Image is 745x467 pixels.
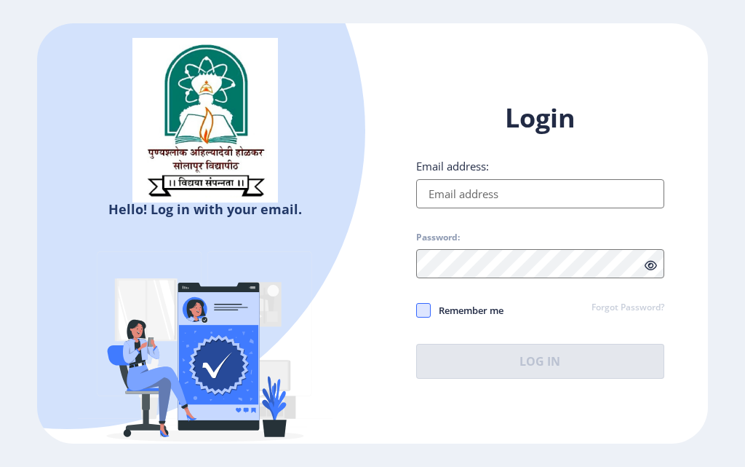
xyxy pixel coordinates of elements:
img: sulogo.png [132,38,278,203]
label: Password: [416,232,460,243]
input: Email address [416,179,664,208]
iframe: Chat [683,401,734,456]
button: Log In [416,344,664,379]
label: Email address: [416,159,489,173]
h1: Login [416,101,664,136]
a: Forgot Password? [591,302,664,315]
span: Remember me [431,302,503,319]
